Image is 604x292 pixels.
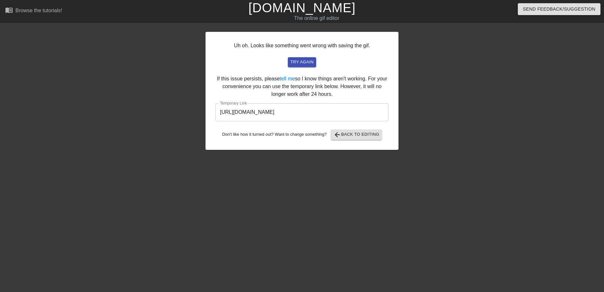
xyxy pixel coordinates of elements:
button: try again [288,57,316,67]
span: Send Feedback/Suggestion [523,5,595,13]
div: Uh oh. Looks like something went wrong with saving the gif. If this issue persists, please so I k... [206,32,398,150]
button: Send Feedback/Suggestion [518,3,600,15]
button: Back to Editing [331,130,382,140]
span: arrow_back [334,131,341,139]
span: try again [290,59,314,66]
div: Don't like how it turned out? Want to change something? [215,130,389,140]
span: menu_book [5,6,13,14]
a: Browse the tutorials! [5,6,62,16]
input: bare [215,103,389,121]
div: The online gif editor [205,14,429,22]
a: [DOMAIN_NAME] [248,1,355,15]
span: Back to Editing [334,131,380,139]
div: Browse the tutorials! [15,8,62,13]
a: tell me [280,76,295,81]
